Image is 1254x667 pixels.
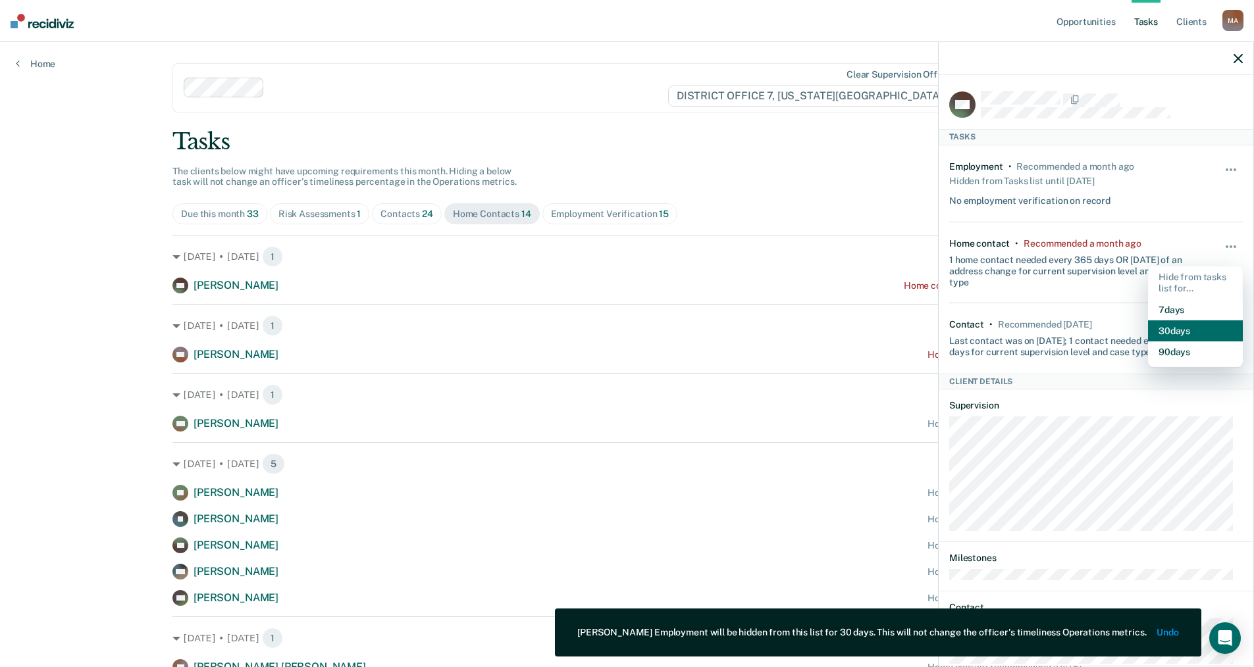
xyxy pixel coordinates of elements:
[172,128,1082,155] div: Tasks
[380,209,433,220] div: Contacts
[194,539,278,551] span: [PERSON_NAME]
[998,319,1091,330] div: Recommended in 9 days
[1148,341,1243,362] button: 90 days
[927,514,1082,525] div: Home contact recommended [DATE]
[194,565,278,578] span: [PERSON_NAME]
[262,384,283,405] span: 1
[927,349,1082,360] div: Home contact recommended [DATE]
[194,591,278,604] span: [PERSON_NAME]
[262,453,285,474] span: 5
[247,209,259,219] span: 33
[172,628,1082,649] div: [DATE] • [DATE]
[949,319,984,330] div: Contact
[927,593,1082,604] div: Home contact recommended [DATE]
[551,209,669,220] div: Employment Verification
[1209,622,1241,654] div: Open Intercom Messenger
[1148,299,1243,320] button: 7 days
[949,400,1243,411] dt: Supervision
[1157,627,1179,638] button: Undo
[262,315,283,336] span: 1
[904,280,1082,291] div: Home contact recommended a month ago
[453,209,531,220] div: Home Contacts
[194,279,278,291] span: [PERSON_NAME]
[11,14,74,28] img: Recidiviz
[194,417,278,430] span: [PERSON_NAME]
[357,209,361,219] span: 1
[16,58,55,70] a: Home
[1015,238,1018,249] div: •
[278,209,361,220] div: Risk Assessments
[949,161,1003,172] div: Employment
[194,512,278,525] span: [PERSON_NAME]
[949,249,1194,287] div: 1 home contact needed every 365 days OR [DATE] of an address change for current supervision level...
[262,246,283,267] span: 1
[949,172,1095,190] div: Hidden from Tasks list until [DATE]
[172,384,1082,405] div: [DATE] • [DATE]
[1222,10,1243,31] div: M A
[927,540,1082,551] div: Home contact recommended [DATE]
[172,166,517,187] span: The clients below might have upcoming requirements this month. Hiding a below task will not chang...
[1008,161,1012,172] div: •
[668,86,961,107] span: DISTRICT OFFICE 7, [US_STATE][GEOGRAPHIC_DATA]
[172,246,1082,267] div: [DATE] • [DATE]
[927,487,1082,499] div: Home contact recommended [DATE]
[172,315,1082,336] div: [DATE] • [DATE]
[659,209,669,219] span: 15
[1016,161,1134,172] div: Recommended a month ago
[847,69,958,80] div: Clear supervision officers
[1148,320,1243,341] button: 30 days
[939,129,1253,145] div: Tasks
[1148,266,1243,299] div: Hide from tasks list for...
[949,330,1194,358] div: Last contact was on [DATE]; 1 contact needed every 45 days for current supervision level and case...
[422,209,433,219] span: 24
[181,209,259,220] div: Due this month
[939,374,1253,389] div: Client Details
[577,627,1146,638] div: [PERSON_NAME] Employment will be hidden from this list for 30 days. This will not change the offi...
[172,453,1082,474] div: [DATE] • [DATE]
[949,190,1110,207] div: No employment verification on record
[262,628,283,649] span: 1
[194,486,278,499] span: [PERSON_NAME]
[927,566,1082,578] div: Home contact recommended [DATE]
[949,553,1243,564] dt: Milestones
[949,238,1010,249] div: Home contact
[927,418,1082,430] div: Home contact recommended [DATE]
[521,209,531,219] span: 14
[1024,238,1141,249] div: Recommended a month ago
[989,319,993,330] div: •
[194,348,278,360] span: [PERSON_NAME]
[949,602,1243,613] dt: Contact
